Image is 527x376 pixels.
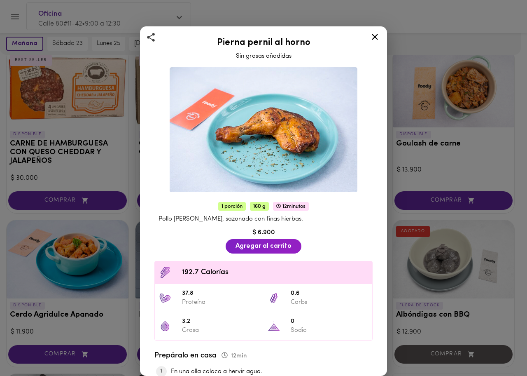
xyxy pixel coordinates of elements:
iframe: Messagebird Livechat Widget [479,328,519,368]
p: Sodio [291,326,368,335]
p: Proteína [182,298,259,307]
span: Prepáralo en casa [154,352,247,360]
span: 1 porción [218,202,246,211]
li: En una olla coloca a hervir agua. [171,367,377,376]
p: Carbs [291,298,368,307]
span: 160 g [250,202,269,211]
span: 12 min [222,353,247,359]
button: Agregar al carrito [226,239,301,254]
img: 0 Sodio [268,320,280,332]
span: Pollo [PERSON_NAME], sazonado con finas hierbas. [159,216,303,222]
span: 0 [291,317,368,327]
img: 3.2 Grasa [159,320,171,332]
span: Sin grasas añadidas [236,53,291,59]
span: Agregar al carrito [236,242,291,250]
span: 3.2 [182,317,259,327]
div: $ 6.900 [150,228,377,237]
span: 192.7 Calorías [182,267,368,278]
span: 37.8 [182,289,259,298]
span: 0.6 [291,289,368,298]
span: 12 minutos [273,202,309,211]
img: Pierna pernil al horno [170,67,357,193]
p: Grasa [182,326,259,335]
img: 37.8 Proteína [159,292,171,304]
img: 0.6 Carbs [268,292,280,304]
h2: Pierna pernil al horno [150,38,377,48]
img: Contenido calórico [159,266,171,279]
